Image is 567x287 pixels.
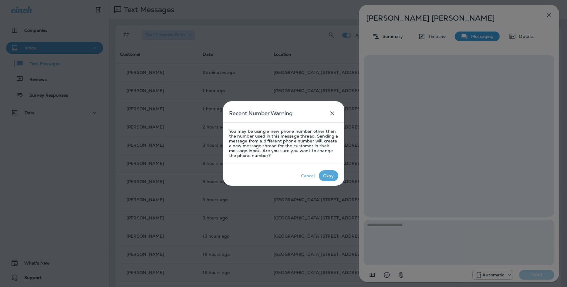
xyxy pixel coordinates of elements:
h5: Recent Number Warning [229,108,292,118]
button: Cancel [297,170,319,181]
button: Okay [319,170,338,181]
button: close [326,107,338,119]
p: You may be using a new phone number other than the number used in this message thread. Sending a ... [229,129,338,158]
div: Okay [323,173,334,178]
div: Cancel [301,173,315,178]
